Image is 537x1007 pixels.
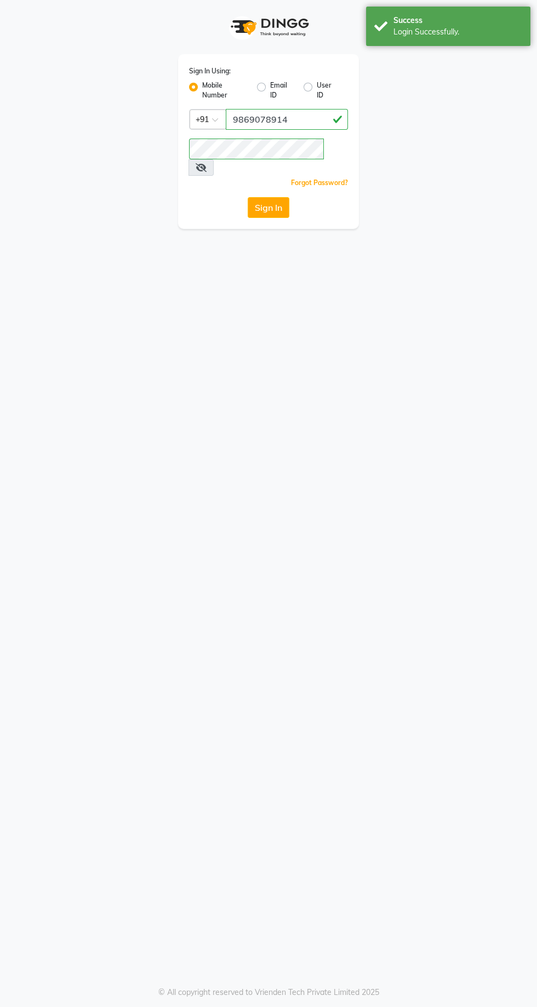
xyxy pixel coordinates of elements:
[317,80,339,100] label: User ID
[291,179,348,187] a: Forgot Password?
[226,109,348,130] input: Username
[225,11,312,43] img: logo1.svg
[393,15,522,26] div: Success
[189,66,231,76] label: Sign In Using:
[393,26,522,38] div: Login Successfully.
[189,139,324,159] input: Username
[202,80,248,100] label: Mobile Number
[270,80,295,100] label: Email ID
[248,197,289,218] button: Sign In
